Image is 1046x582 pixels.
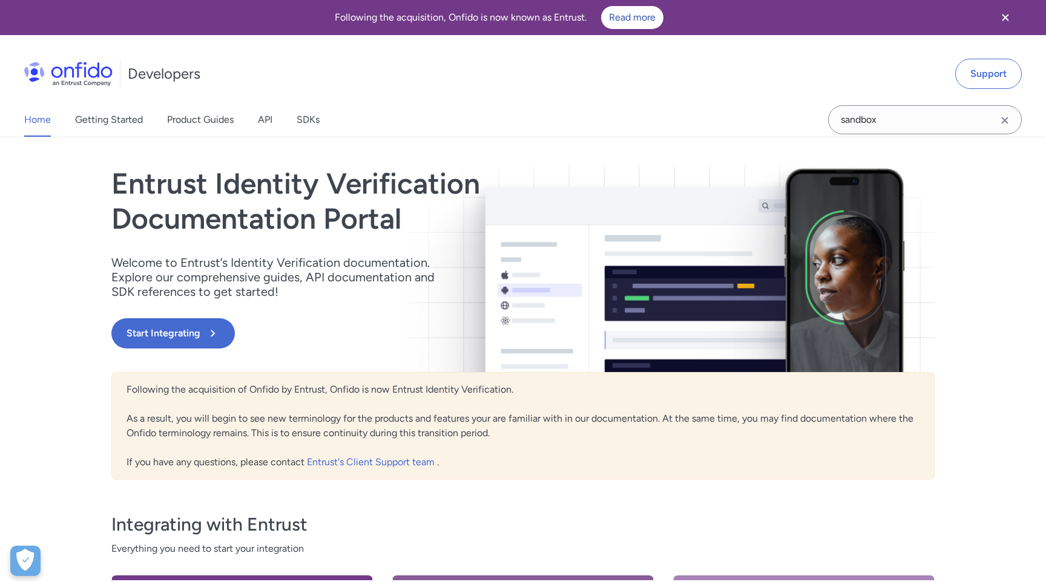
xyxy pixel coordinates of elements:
svg: Close banner [998,10,1013,25]
h3: Integrating with Entrust [111,512,935,537]
h1: Entrust Identity Verification Documentation Portal [111,166,688,236]
a: Getting Started [75,103,143,137]
a: SDKs [297,103,320,137]
div: Cookie Preferences [10,546,41,576]
a: Read more [601,6,663,29]
a: Product Guides [167,103,234,137]
h1: Developers [128,64,200,83]
button: Close banner [983,2,1028,33]
a: Start Integrating [111,318,688,348]
p: Welcome to Entrust’s Identity Verification documentation. Explore our comprehensive guides, API d... [111,255,450,299]
button: Start Integrating [111,318,235,348]
a: API [258,103,272,137]
a: Home [24,103,51,137]
a: Entrust's Client Support team [307,456,437,468]
input: Onfido search input field [828,105,1022,134]
a: Support [955,59,1022,89]
div: Following the acquisition of Onfido by Entrust, Onfido is now Entrust Identity Verification. As a... [111,372,935,480]
svg: Clear search field button [998,113,1012,128]
img: Onfido Logo [24,62,113,86]
div: Following the acquisition, Onfido is now known as Entrust. [15,6,983,29]
span: Everything you need to start your integration [111,541,935,556]
button: Open Preferences [10,546,41,576]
